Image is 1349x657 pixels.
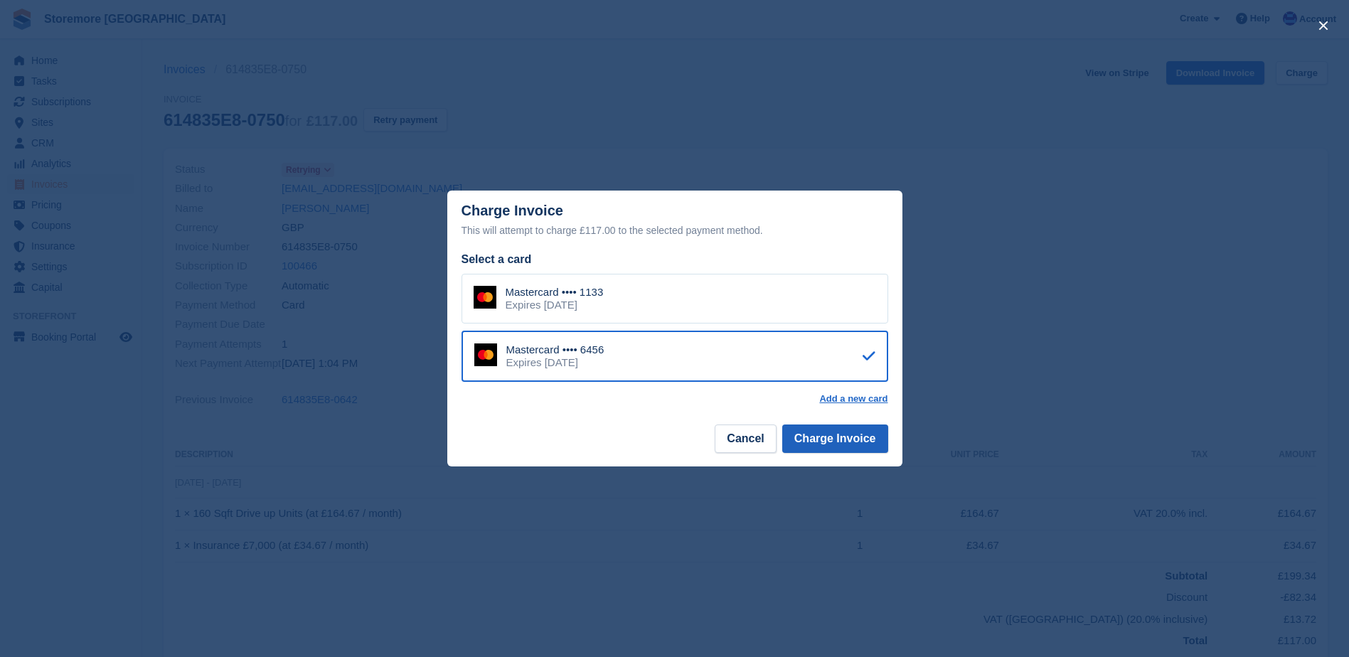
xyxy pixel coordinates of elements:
div: Expires [DATE] [506,356,604,369]
div: Select a card [462,251,888,268]
button: close [1312,14,1335,37]
img: Mastercard Logo [474,286,496,309]
a: Add a new card [819,393,887,405]
img: Mastercard Logo [474,343,497,366]
div: This will attempt to charge £117.00 to the selected payment method. [462,222,888,239]
div: Mastercard •••• 6456 [506,343,604,356]
div: Charge Invoice [462,203,888,239]
div: Expires [DATE] [506,299,604,311]
button: Cancel [715,424,776,453]
div: Mastercard •••• 1133 [506,286,604,299]
button: Charge Invoice [782,424,888,453]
